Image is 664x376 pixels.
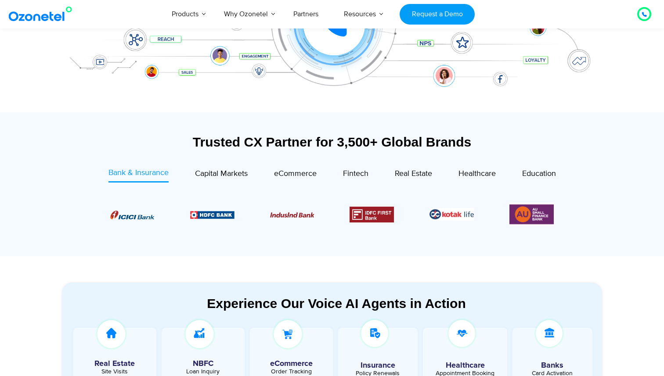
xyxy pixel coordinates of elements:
a: Fintech [343,167,368,183]
span: Bank & Insurance [108,168,169,178]
span: Healthcare [458,169,496,179]
h5: Banks [517,362,588,369]
a: Real Estate [395,167,432,183]
h5: Healthcare [429,362,501,369]
h5: Insurance [343,362,414,369]
a: Capital Markets [195,167,248,183]
div: Experience Our Voice AI Agents in Action [71,296,602,311]
a: Request a Demo [400,4,475,25]
div: Image Carousel [110,203,554,226]
a: eCommerce [274,167,317,183]
span: Fintech [343,169,368,179]
span: Education [522,169,556,179]
div: Trusted CX Partner for 3,500+ Global Brands [62,134,602,150]
span: eCommerce [274,169,317,179]
h5: NBFC [166,360,240,368]
a: Bank & Insurance [108,167,169,183]
span: Real Estate [395,169,432,179]
div: Order Tracking [254,369,328,375]
div: Site Visits [78,369,152,375]
a: Education [522,167,556,183]
a: Healthcare [458,167,496,183]
span: Capital Markets [195,169,248,179]
h5: eCommerce [254,360,328,368]
div: Loan Inquiry [166,369,240,375]
h5: Real Estate [78,360,152,368]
